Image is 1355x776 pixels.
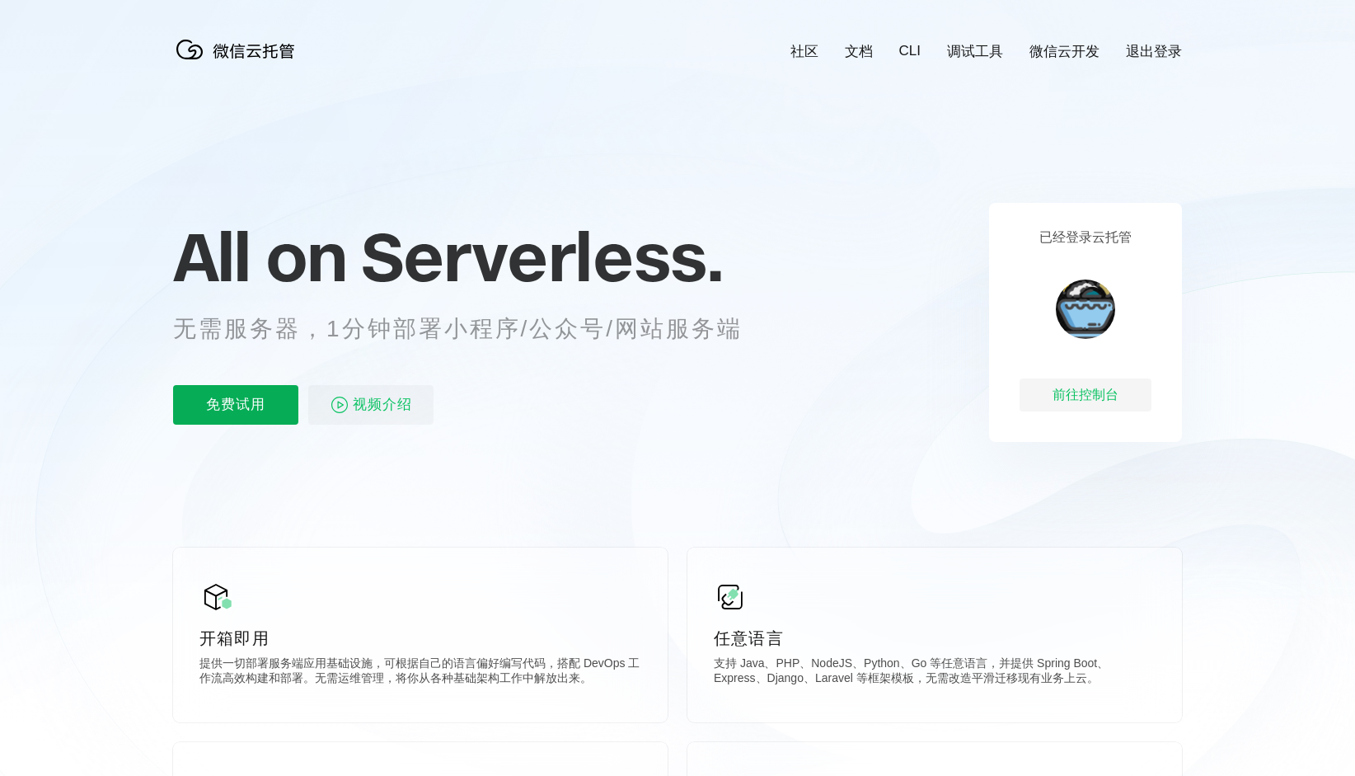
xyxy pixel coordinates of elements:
[845,42,873,61] a: 文档
[173,215,345,298] span: All on
[361,215,723,298] span: Serverless.
[353,385,412,425] span: 视频介绍
[1029,42,1099,61] a: 微信云开发
[199,627,641,650] p: 开箱即用
[199,656,641,689] p: 提供一切部署服务端应用基础设施，可根据自己的语言偏好编写代码，搭配 DevOps 工作流高效构建和部署。无需运维管理，将你从各种基础架构工作中解放出来。
[330,395,349,415] img: video_play.svg
[947,42,1003,61] a: 调试工具
[790,42,818,61] a: 社区
[173,33,305,66] img: 微信云托管
[899,43,921,59] a: CLI
[714,627,1156,650] p: 任意语言
[1020,379,1151,412] div: 前往控制台
[1039,229,1132,247] p: 已经登录云托管
[173,385,298,425] p: 免费试用
[714,656,1156,689] p: 支持 Java、PHP、NodeJS、Python、Go 等任意语言，并提供 Spring Boot、Express、Django、Laravel 等框架模板，无需改造平滑迁移现有业务上云。
[1126,42,1182,61] a: 退出登录
[173,313,773,346] p: 无需服务器，1分钟部署小程序/公众号/网站服务端
[173,54,305,68] a: 微信云托管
